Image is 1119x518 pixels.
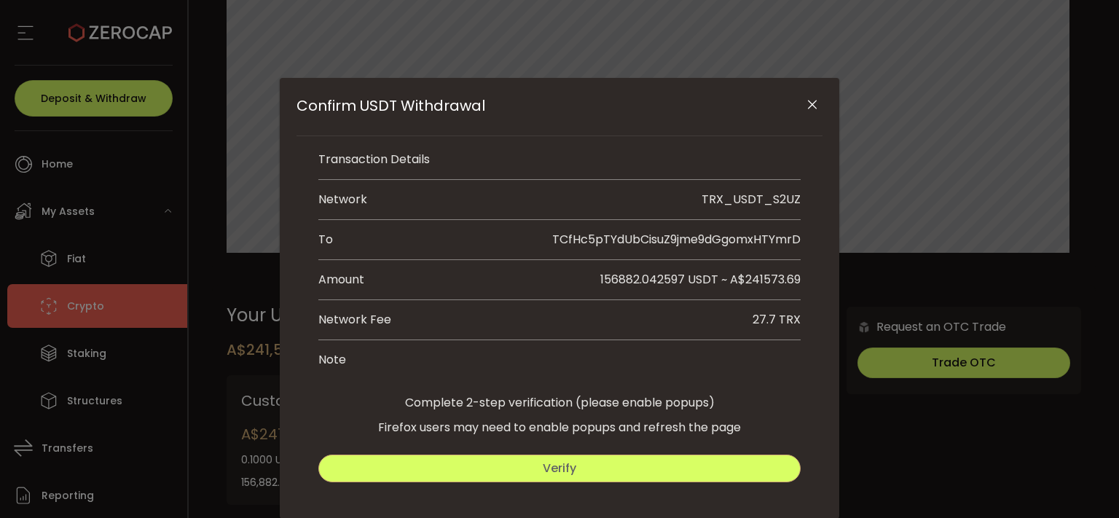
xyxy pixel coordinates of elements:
div: Firefox users may need to enable popups and refresh the page [297,412,822,436]
div: Note [318,351,346,369]
button: Close [799,93,825,118]
span: Verify [543,460,576,476]
div: Network [318,191,367,208]
div: TRX_USDT_S2UZ [702,191,801,208]
span: 156882.042597 USDT ~ A$241573.69 [600,271,801,288]
iframe: Chat Widget [1046,448,1119,518]
span: TCfHc5pTYdUbCisuZ9jme9dGgomxHTYmrD [552,231,801,248]
div: Complete 2-step verification (please enable popups) [297,380,822,412]
div: 27.7 TRX [753,311,801,329]
div: Network Fee [318,311,391,329]
button: Verify [318,455,801,482]
span: Confirm USDT Withdrawal [297,95,485,116]
div: Amount [318,271,559,289]
div: To [318,231,337,248]
li: Transaction Details [318,140,801,180]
